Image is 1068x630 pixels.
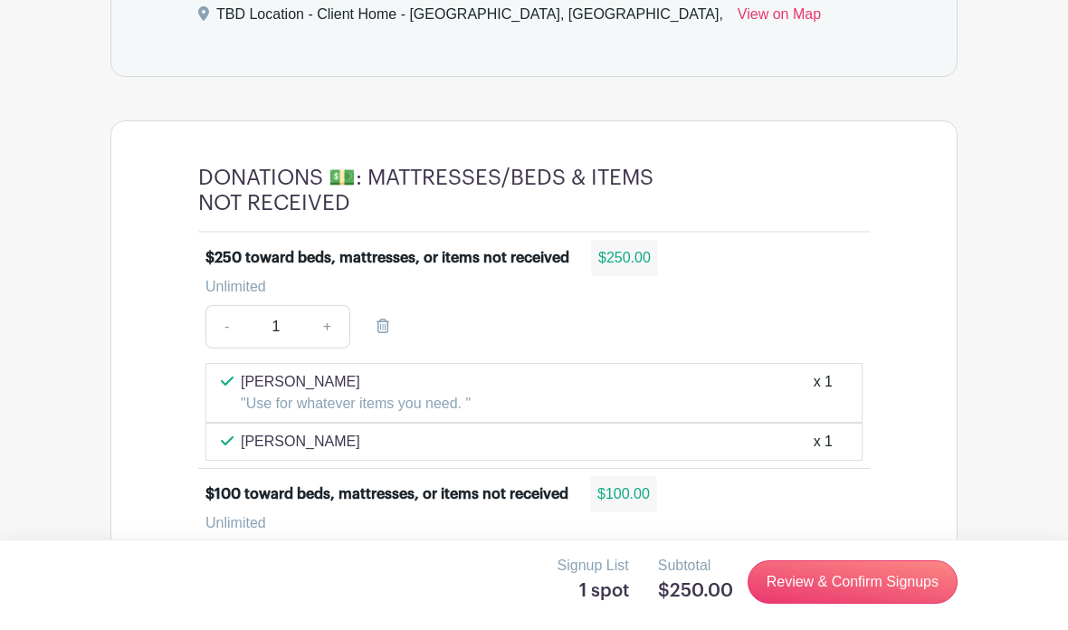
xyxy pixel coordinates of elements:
a: Review & Confirm Signups [748,560,958,604]
a: + [305,305,350,348]
h4: DONATIONS 💵: MATTRESSES/BEDS & ITEMS NOT RECEIVED [198,165,696,216]
p: Signup List [558,555,629,577]
p: [PERSON_NAME] [241,431,360,453]
div: $250 toward beds, mattresses, or items not received [205,247,569,269]
div: $100 toward beds, mattresses, or items not received [205,483,568,505]
div: Unlimited [205,512,848,534]
p: Subtotal [658,555,733,577]
a: - [205,305,247,348]
div: Unlimited [205,276,848,298]
h5: 1 spot [558,580,629,602]
div: $100.00 [590,476,657,512]
div: $250.00 [591,240,658,276]
p: "Use for whatever items you need. " [241,393,471,415]
h5: $250.00 [658,580,733,602]
a: View on Map [738,4,821,33]
div: x 1 [814,371,833,415]
div: x 1 [814,431,833,453]
div: TBD Location - Client Home - [GEOGRAPHIC_DATA], [GEOGRAPHIC_DATA], [216,4,723,33]
p: [PERSON_NAME] [241,371,471,393]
